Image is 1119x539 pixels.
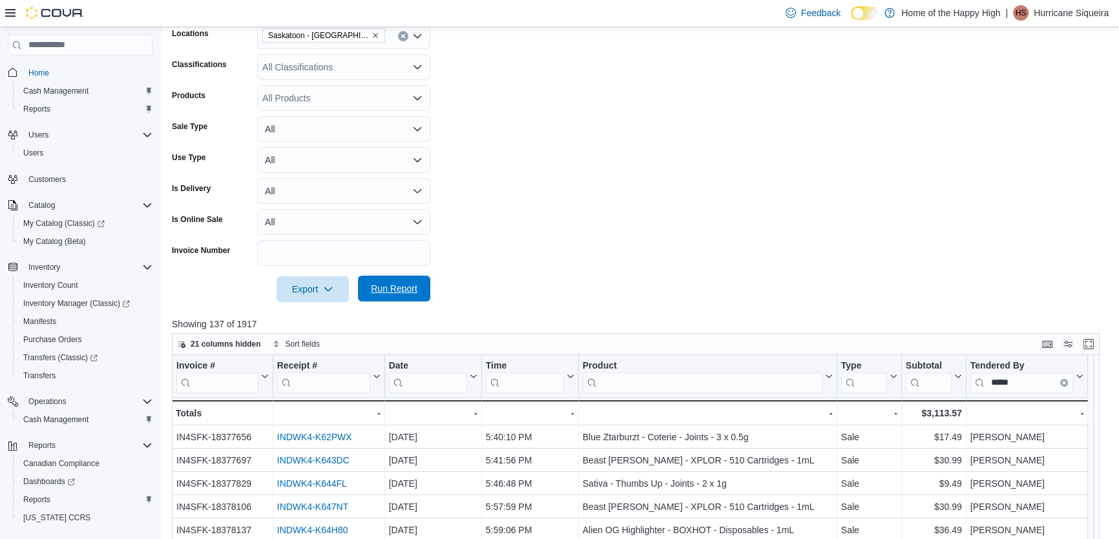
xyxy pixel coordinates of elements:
label: Locations [172,28,209,39]
a: Inventory Manager (Classic) [18,296,135,311]
div: Sale [841,499,897,514]
div: - [841,405,897,421]
div: Hurricane Siqueira [1013,5,1029,21]
div: Blue Ztarburzt - Coterie - Joints - 3 x 0.5g [583,429,833,445]
span: Reports [23,438,152,453]
span: Reports [28,440,56,451]
div: Beast [PERSON_NAME] - XPLOR - 510 Cartridges - 1mL [583,453,833,468]
span: Cash Management [18,412,152,427]
a: Transfers (Classic) [18,350,103,365]
button: Manifests [13,312,158,331]
button: Date [389,360,477,392]
a: Manifests [18,314,61,329]
span: Purchase Orders [18,332,152,347]
div: $30.99 [906,453,962,468]
span: Inventory Manager (Classic) [23,298,130,309]
span: [US_STATE] CCRS [23,513,90,523]
button: Display options [1060,336,1076,352]
span: Manifests [18,314,152,329]
span: Canadian Compliance [18,456,152,471]
a: Transfers (Classic) [13,349,158,367]
div: Beast [PERSON_NAME] - XPLOR - 510 Cartridges - 1mL [583,499,833,514]
button: Inventory [23,259,65,275]
div: Sale [841,476,897,491]
button: Transfers [13,367,158,385]
div: Invoice # [176,360,258,392]
span: Transfers [23,371,56,381]
div: Date [389,360,467,372]
button: Reports [23,438,61,453]
div: $36.49 [906,522,962,538]
div: $17.49 [906,429,962,445]
span: Operations [28,396,67,407]
span: My Catalog (Classic) [18,216,152,231]
button: [US_STATE] CCRS [13,509,158,527]
div: 5:40:10 PM [486,429,574,445]
div: - [970,405,1084,421]
button: Cash Management [13,411,158,429]
span: Reports [18,492,152,507]
span: Inventory Count [23,280,78,290]
label: Products [172,90,205,101]
span: Catalog [23,198,152,213]
div: Time [486,360,564,372]
button: Run Report [358,276,430,301]
button: Canadian Compliance [13,454,158,473]
div: 5:57:59 PM [486,499,574,514]
p: Home of the Happy High [901,5,1000,21]
button: Customers [3,170,158,188]
div: - [486,405,574,421]
span: Inventory Count [18,278,152,293]
a: Cash Management [18,412,94,427]
div: 5:46:48 PM [486,476,574,491]
div: [PERSON_NAME] [970,453,1084,468]
button: Export [277,276,349,302]
button: All [257,116,430,142]
button: Open list of options [412,31,423,41]
span: Dashboards [18,474,152,489]
span: Manifests [23,316,56,327]
button: Reports [3,436,158,454]
a: My Catalog (Beta) [18,234,91,249]
div: $3,113.57 [906,405,962,421]
button: Reports [13,491,158,509]
button: Enter fullscreen [1081,336,1096,352]
div: - [389,405,477,421]
p: | [1005,5,1008,21]
span: Users [18,145,152,161]
div: Alien OG Highlighter - BOXHOT - Disposables - 1mL [583,522,833,538]
span: Users [23,148,43,158]
span: Run Report [371,282,417,295]
span: Transfers (Classic) [18,350,152,365]
span: Canadian Compliance [23,458,99,469]
a: Dashboards [13,473,158,491]
a: Purchase Orders [18,332,87,347]
label: Is Online Sale [172,214,223,225]
a: Cash Management [18,83,94,99]
span: Purchase Orders [23,334,82,345]
label: Classifications [172,59,227,70]
label: Invoice Number [172,245,230,256]
span: Cash Management [23,86,89,96]
button: Subtotal [906,360,962,392]
div: Tendered By [970,360,1074,392]
span: Inventory [28,262,60,272]
span: Reports [23,104,50,114]
div: Invoice # [176,360,258,372]
input: Dark Mode [851,6,878,20]
span: Reports [18,101,152,117]
div: Product [583,360,822,392]
label: Is Delivery [172,183,211,194]
button: Clear input [1060,378,1068,386]
div: 5:59:06 PM [486,522,574,538]
button: Cash Management [13,82,158,100]
div: $9.49 [906,476,962,491]
a: Customers [23,172,71,187]
div: Type [841,360,887,372]
div: 5:41:56 PM [486,453,574,468]
button: Remove Saskatoon - Stonebridge - Prairie Records from selection in this group [371,32,379,39]
div: Subtotal [906,360,952,392]
span: Reports [23,494,50,505]
button: Reports [13,100,158,118]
